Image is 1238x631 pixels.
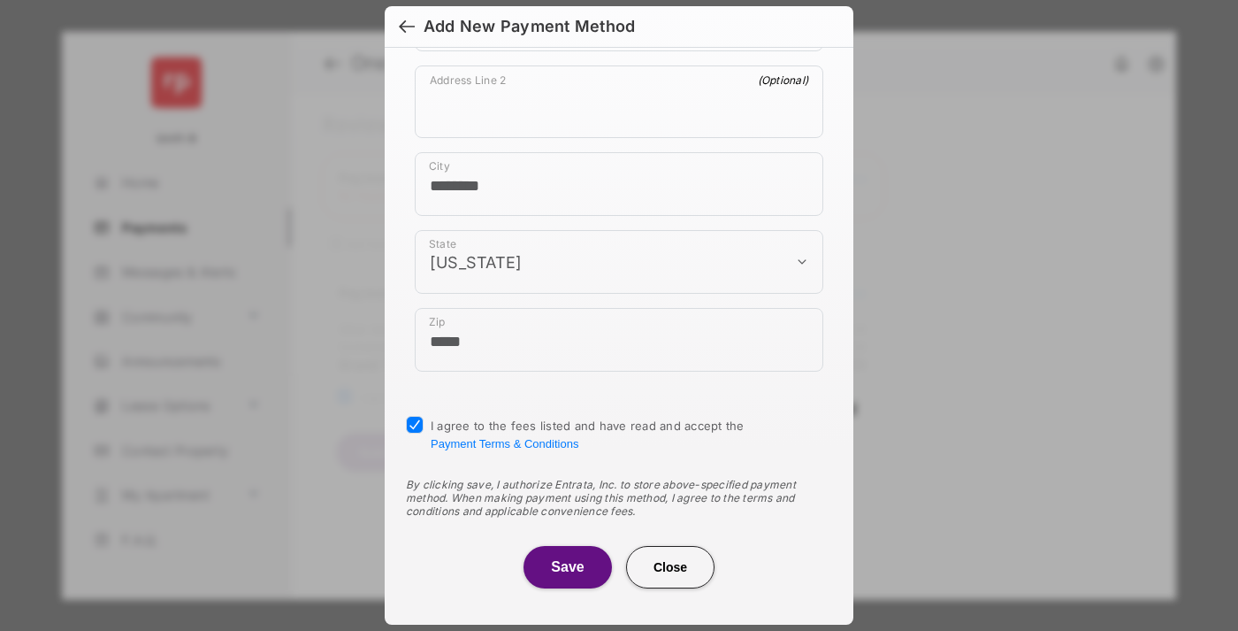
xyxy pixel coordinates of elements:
button: I agree to the fees listed and have read and accept the [431,437,578,450]
div: payment_method_screening[postal_addresses][postalCode] [415,308,823,372]
div: payment_method_screening[postal_addresses][addressLine2] [415,65,823,138]
button: Save [523,546,612,589]
span: I agree to the fees listed and have read and accept the [431,419,745,450]
div: payment_method_screening[postal_addresses][locality] [415,152,823,216]
div: By clicking save, I authorize Entrata, Inc. to store above-specified payment method. When making ... [406,478,832,518]
div: payment_method_screening[postal_addresses][administrativeArea] [415,230,823,294]
button: Close [626,546,715,589]
div: Add New Payment Method [424,17,635,36]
